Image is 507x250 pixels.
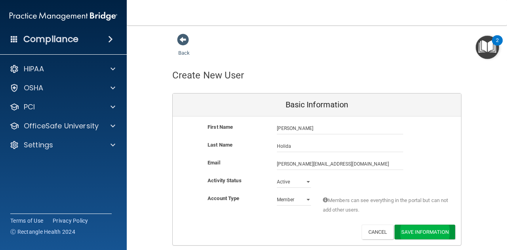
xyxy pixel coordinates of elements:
span: Members can see everything in the portal but can not add other users. [323,196,449,215]
b: Activity Status [208,177,242,183]
a: OfficeSafe University [10,121,115,131]
a: Settings [10,140,115,150]
a: HIPAA [10,64,115,74]
p: PCI [24,102,35,112]
button: Open Resource Center, 2 new notifications [476,36,499,59]
div: 2 [496,40,499,51]
h4: Create New User [172,70,244,80]
b: First Name [208,124,233,130]
a: Terms of Use [10,217,43,225]
h4: Compliance [23,34,78,45]
span: Ⓒ Rectangle Health 2024 [10,228,75,236]
p: OSHA [24,83,44,93]
iframe: Drift Widget Chat Controller [467,195,497,225]
div: Basic Information [173,94,461,116]
a: Privacy Policy [53,217,88,225]
button: Cancel [362,225,394,239]
img: PMB logo [10,8,117,24]
a: OSHA [10,83,115,93]
b: Account Type [208,195,239,201]
b: Email [208,160,220,166]
a: PCI [10,102,115,112]
p: Settings [24,140,53,150]
a: Back [178,40,190,56]
button: Save Information [395,225,455,239]
b: Last Name [208,142,233,148]
p: HIPAA [24,64,44,74]
p: OfficeSafe University [24,121,99,131]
